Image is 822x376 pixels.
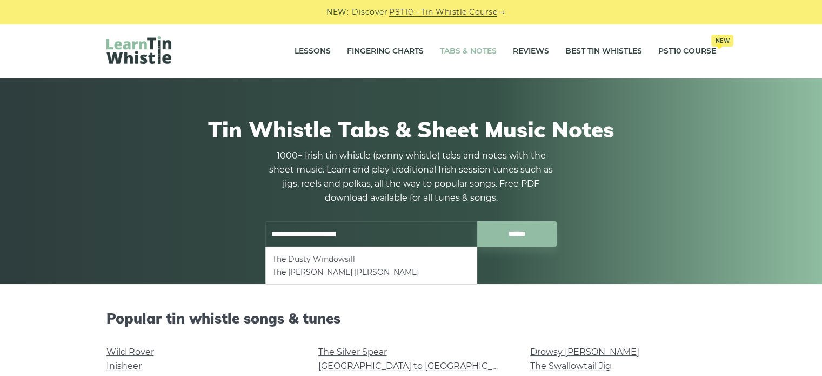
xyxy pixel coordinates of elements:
[513,38,549,65] a: Reviews
[318,361,518,371] a: [GEOGRAPHIC_DATA] to [GEOGRAPHIC_DATA]
[565,38,642,65] a: Best Tin Whistles
[530,361,611,371] a: The Swallowtail Jig
[530,347,639,357] a: Drowsy [PERSON_NAME]
[272,253,470,266] li: The Dusty Windowsill
[347,38,424,65] a: Fingering Charts
[711,35,733,47] span: New
[440,38,497,65] a: Tabs & Notes
[295,38,331,65] a: Lessons
[658,38,716,65] a: PST10 CourseNew
[106,361,142,371] a: Inisheer
[106,347,154,357] a: Wild Rover
[265,149,557,205] p: 1000+ Irish tin whistle (penny whistle) tabs and notes with the sheet music. Learn and play tradi...
[318,347,387,357] a: The Silver Spear
[106,116,716,142] h1: Tin Whistle Tabs & Sheet Music Notes
[106,36,171,64] img: LearnTinWhistle.com
[272,266,470,279] li: The [PERSON_NAME] [PERSON_NAME]
[106,310,716,327] h2: Popular tin whistle songs & tunes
